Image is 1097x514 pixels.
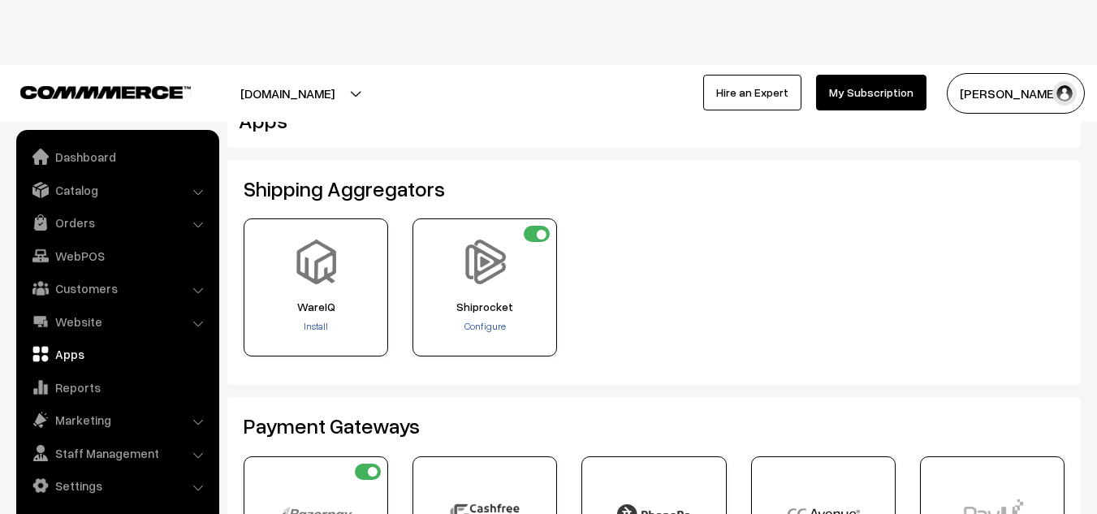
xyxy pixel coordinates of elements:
[20,274,214,303] a: Customers
[418,300,551,313] span: Shiprocket
[816,75,926,110] a: My Subscription
[20,208,214,237] a: Orders
[20,438,214,468] a: Staff Management
[703,75,801,110] a: Hire an Expert
[20,307,214,336] a: Website
[20,471,214,500] a: Settings
[20,175,214,205] a: Catalog
[20,86,191,98] img: COMMMERCE
[20,142,214,171] a: Dashboard
[463,240,507,284] img: Shiprocket
[947,73,1085,114] button: [PERSON_NAME]…
[1052,81,1077,106] img: user
[184,73,391,114] button: [DOMAIN_NAME]
[249,300,382,313] span: WareIQ
[20,241,214,270] a: WebPOS
[244,413,1065,438] h2: Payment Gateways
[20,373,214,402] a: Reports
[304,320,328,332] a: Install
[464,320,506,332] a: Configure
[20,405,214,434] a: Marketing
[20,81,162,101] a: COMMMERCE
[294,240,339,284] img: WareIQ
[244,176,1065,201] h2: Shipping Aggregators
[20,339,214,369] a: Apps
